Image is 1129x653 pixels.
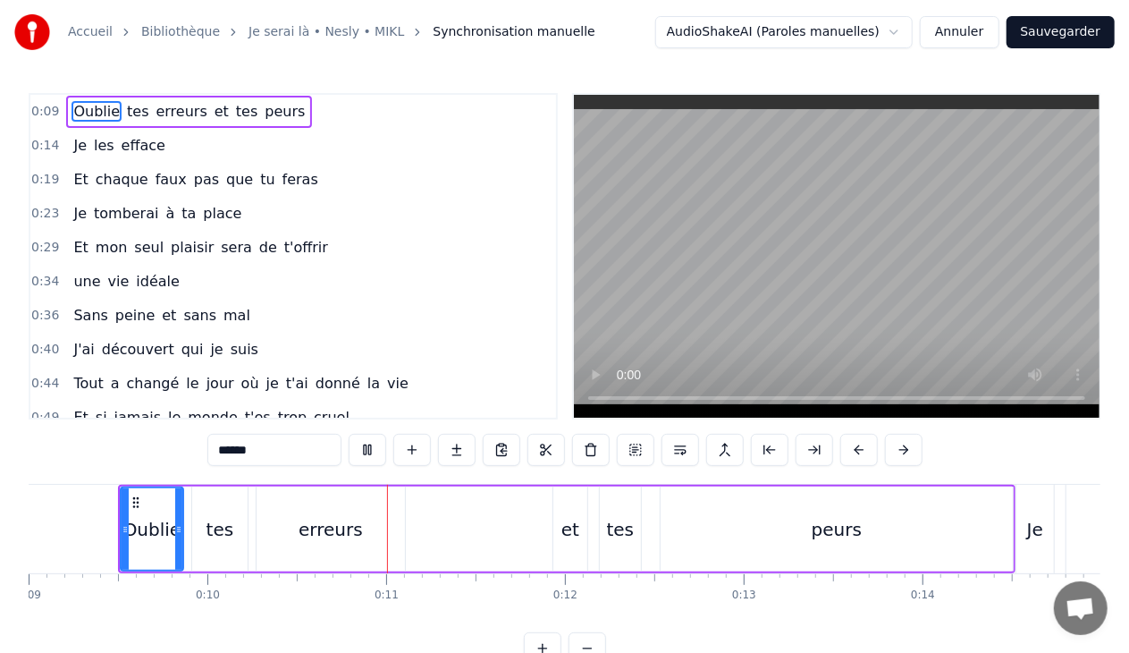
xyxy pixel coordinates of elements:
span: 0:40 [31,341,59,359]
span: je [265,373,281,394]
img: youka [14,14,50,50]
span: 0:09 [31,103,59,121]
span: Oublie [72,101,122,122]
span: tomberai [92,203,160,224]
span: 0:14 [31,137,59,155]
span: Je [72,135,88,156]
span: a [109,373,122,394]
span: tes [234,101,259,122]
div: Oublie [123,516,181,543]
span: suis [229,339,260,360]
div: tes [206,516,234,543]
span: 0:44 [31,375,59,393]
span: Et [72,169,89,190]
div: erreurs [299,516,363,543]
span: chaque [94,169,150,190]
span: tes [125,101,150,122]
span: à [164,203,177,224]
span: cruel [312,407,351,428]
span: ta [180,203,198,224]
div: peurs [812,516,862,543]
span: idéale [134,271,181,292]
span: t'ai [284,373,310,394]
button: Sauvegarder [1007,16,1115,48]
div: tes [607,516,635,543]
span: où [240,373,261,394]
nav: breadcrumb [68,23,595,41]
span: je [208,339,224,360]
div: Je [1027,516,1043,543]
span: t'offrir [282,237,330,258]
span: 0:49 [31,409,59,427]
span: peurs [263,101,307,122]
span: J'ai [72,339,96,360]
span: Synchronisation manuelle [433,23,595,41]
span: pas [192,169,221,190]
span: Et [72,407,89,428]
div: et [561,516,579,543]
span: erreurs [155,101,209,122]
span: le [166,407,182,428]
span: les [92,135,116,156]
span: efface [120,135,167,156]
span: 0:29 [31,239,59,257]
button: Annuler [920,16,998,48]
span: place [201,203,243,224]
span: peine [114,305,156,326]
span: 0:34 [31,273,59,291]
span: faux [154,169,189,190]
span: jour [205,373,236,394]
span: le [184,373,200,394]
a: Accueil [68,23,113,41]
span: vie [106,271,131,292]
div: 0:11 [375,589,399,603]
span: et [213,101,231,122]
span: 0:19 [31,171,59,189]
span: une [72,271,102,292]
span: changé [125,373,181,394]
div: Ouvrir le chat [1054,581,1108,635]
div: 0:12 [553,589,577,603]
span: Tout [72,373,105,394]
a: Bibliothèque [141,23,220,41]
span: découvert [100,339,176,360]
span: donné [314,373,362,394]
span: Je [72,203,88,224]
a: Je serai là • Nesly • MIKL [249,23,404,41]
span: Sans [72,305,109,326]
span: jamais [113,407,163,428]
span: feras [281,169,320,190]
span: tu [258,169,276,190]
span: la [366,373,382,394]
span: 0:23 [31,205,59,223]
div: 0:10 [196,589,220,603]
span: plaisir [169,237,215,258]
span: sera [219,237,254,258]
span: si [94,407,109,428]
span: vie [385,373,410,394]
span: trop [276,407,308,428]
div: 0:13 [732,589,756,603]
div: 0:09 [17,589,41,603]
span: sans [181,305,218,326]
span: mal [222,305,252,326]
span: Et [72,237,89,258]
span: mon [94,237,130,258]
span: seul [132,237,165,258]
span: 0:36 [31,307,59,325]
span: que [224,169,255,190]
span: et [160,305,178,326]
span: monde [186,407,240,428]
div: 0:14 [911,589,935,603]
span: de [257,237,279,258]
span: t'es [243,407,273,428]
span: qui [180,339,206,360]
